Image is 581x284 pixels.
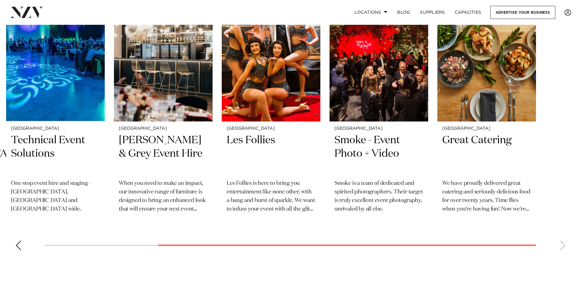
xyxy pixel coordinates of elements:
p: Smoke is a team of dedicated and spirited photographers. Their target is truly excellent event ph... [334,179,423,214]
small: [GEOGRAPHIC_DATA] [119,126,208,131]
p: We have proudly delivered great catering and seriously delicious food for over twenty years. Time... [442,179,531,214]
a: BLOG [392,6,415,19]
a: Locations [349,6,392,19]
h2: Les Follies [227,133,315,175]
h2: Smoke - Event Photo + Video [334,133,423,175]
h2: [PERSON_NAME] & Grey Event Hire [119,133,208,175]
a: Advertise your business [490,6,555,19]
p: When you need to make an impact, our innovative range of furniture is designed to bring an enhanc... [119,179,208,214]
small: [GEOGRAPHIC_DATA] [334,126,423,131]
small: [GEOGRAPHIC_DATA] [227,126,315,131]
p: One stop event hire and staging - [GEOGRAPHIC_DATA], [GEOGRAPHIC_DATA] and [GEOGRAPHIC_DATA] wide. [11,179,100,214]
h2: Great Catering [442,133,531,175]
a: SUPPLIERS [415,6,450,19]
a: Capacities [450,6,486,19]
img: nzv-logo.png [10,7,43,18]
p: Les Follies is here to bring you entertainment like none other, with a bang and burst of sparkle.... [227,179,315,214]
small: [GEOGRAPHIC_DATA] [442,126,531,131]
small: [GEOGRAPHIC_DATA] [11,126,100,131]
h2: Technical Event Solutions [11,133,100,175]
